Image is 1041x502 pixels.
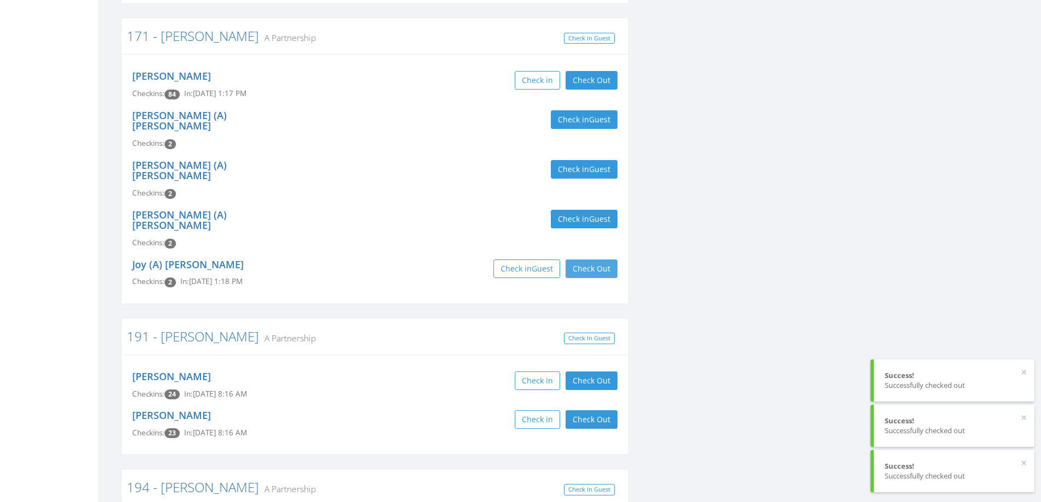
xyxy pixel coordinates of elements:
button: Check in [515,410,560,429]
button: Check inGuest [551,160,617,179]
button: Check inGuest [493,259,560,278]
span: Checkin count [164,139,176,149]
span: Checkin count [164,90,180,99]
a: [PERSON_NAME] (A) [PERSON_NAME] [132,109,227,133]
button: Check in [515,371,560,390]
span: Checkins: [132,238,164,247]
span: Checkins: [132,88,164,98]
span: Checkins: [132,389,164,399]
div: Successfully checked out [885,426,1024,436]
div: Successfully checked out [885,471,1024,481]
span: In: [DATE] 1:17 PM [184,88,246,98]
button: Check inGuest [551,210,617,228]
a: 171 - [PERSON_NAME] [127,27,259,45]
span: Checkins: [132,138,164,148]
div: Success! [885,461,1024,471]
span: In: [DATE] 8:16 AM [184,389,247,399]
span: Checkins: [132,276,164,286]
div: Success! [885,416,1024,426]
a: [PERSON_NAME] [132,370,211,383]
span: Checkin count [164,189,176,199]
div: Success! [885,370,1024,381]
button: Check Out [566,410,617,429]
span: Checkin count [164,389,180,399]
span: Guest [589,214,610,224]
span: Checkin count [164,239,176,249]
a: 191 - [PERSON_NAME] [127,327,259,345]
span: Checkin count [164,277,176,287]
button: Check Out [566,259,617,278]
span: Guest [532,263,553,274]
span: In: [DATE] 1:18 PM [180,276,243,286]
button: Check inGuest [551,110,617,129]
button: × [1021,412,1027,423]
span: Checkins: [132,428,164,438]
button: × [1021,367,1027,378]
a: [PERSON_NAME] (A) [PERSON_NAME] [132,158,227,182]
a: [PERSON_NAME] [132,69,211,82]
a: Check In Guest [564,33,615,44]
small: A Partnership [259,483,316,495]
a: Check In Guest [564,484,615,495]
span: Guest [589,114,610,125]
a: [PERSON_NAME] (A) [PERSON_NAME] [132,208,227,232]
button: Check Out [566,371,617,390]
small: A Partnership [259,332,316,344]
span: In: [DATE] 8:16 AM [184,428,247,438]
span: Checkins: [132,188,164,198]
div: Successfully checked out [885,380,1024,391]
a: [PERSON_NAME] [132,409,211,422]
span: Checkin count [164,428,180,438]
a: Check In Guest [564,333,615,344]
button: Check in [515,71,560,90]
a: Joy (A) [PERSON_NAME] [132,258,244,271]
button: × [1021,458,1027,469]
small: A Partnership [259,32,316,44]
span: Guest [589,164,610,174]
button: Check Out [566,71,617,90]
a: 194 - [PERSON_NAME] [127,478,259,496]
